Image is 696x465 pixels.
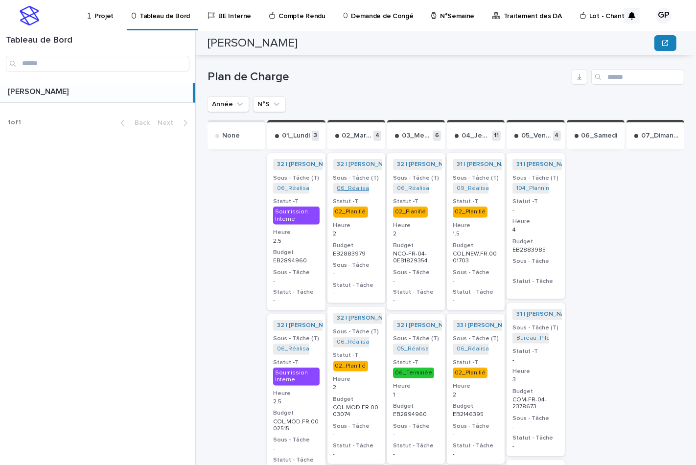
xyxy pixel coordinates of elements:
a: 31 | [PERSON_NAME] | 2025 [516,161,595,168]
a: 32 | [PERSON_NAME] | 2025 Sous - Tâche (T)06_Réalisation [PERSON_NAME] APD_COM-FR-04-2894960 Stat... [267,153,325,310]
h3: Statut -T [512,348,558,355]
p: - [512,207,558,213]
h3: Sous - Tâche [453,422,499,430]
p: 2 [333,384,379,391]
h3: Budget [453,402,499,410]
p: COM-FR-04-2378673 [512,396,558,411]
a: 06_Réalisation [PERSON_NAME] APD_COM-FR-04-2146395 [457,346,623,352]
div: 02_Planifié [453,207,487,217]
a: 06_Réalisation [PERSON_NAME] APD_COL.MOD.FR.0003074 [337,339,509,346]
p: EB2894960 [393,411,439,418]
h3: Sous - Tâche (T) [333,328,379,336]
div: Soumission Interne [273,368,319,386]
h3: Statut -T [333,351,379,359]
p: EB2883979 [333,251,379,257]
h3: Sous - Tâche (T) [333,174,379,182]
h3: Statut - Tâche [512,434,558,442]
p: 01_Lundi [282,132,310,140]
h3: Sous - Tâche [512,415,558,422]
p: 4 [373,131,381,141]
a: 104_Planning Travaux_COM-FR-04-2883985 [516,185,639,192]
a: 05_Réalisation Plans_COM-FR-04-2894960 [397,346,520,352]
p: - [333,431,379,438]
a: 32 | [PERSON_NAME] | 2025 Sous - Tâche (T)05_Réalisation Plans_COM-FR-04-2894960 Statut -T06_Term... [387,314,445,464]
p: 3 [312,131,319,141]
a: 32 | [PERSON_NAME] | 2025 [337,161,417,168]
p: [PERSON_NAME] [8,85,70,96]
p: 05_Vendredi [521,132,551,140]
h3: Heure [512,368,558,375]
p: - [393,297,439,304]
h3: Heure [453,382,499,390]
div: 02_Planifié [393,207,428,217]
h3: Budget [393,402,439,410]
h3: Budget [273,409,319,417]
a: 32 | [PERSON_NAME] | 2025 [397,161,477,168]
h3: Budget [333,395,379,403]
span: Next [158,119,179,126]
h3: Statut - Tâche [393,288,439,296]
p: - [512,423,558,430]
div: Soumission Interne [273,207,319,225]
p: 02_Mardi [342,132,371,140]
p: 1.5 [453,231,499,237]
p: - [273,445,319,452]
p: - [333,290,379,297]
p: - [273,297,319,304]
a: 31 | [PERSON_NAME] | 2025 [457,161,535,168]
h3: Heure [453,222,499,230]
h3: Statut -T [512,198,558,206]
h3: Statut - Tâche [273,456,319,464]
div: 02_Planifié [333,361,368,372]
h3: Statut - Tâche [333,442,379,450]
a: 33 | [PERSON_NAME] | 2025 Sous - Tâche (T)06_Réalisation [PERSON_NAME] APD_COM-FR-04-2146395 Stat... [447,314,505,464]
p: 06_Samedi [581,132,618,140]
span: Back [129,119,150,126]
h3: Heure [333,375,379,383]
h3: Sous - Tâche (T) [512,324,558,332]
h3: Budget [393,242,439,250]
h3: Heure [393,382,439,390]
a: 31 | [PERSON_NAME] | 2025 Sous - Tâche (T)09_Réalisation Chiffrage_COL.NEW.FR.0001703 Statut -T02... [447,153,505,310]
a: 31 | [PERSON_NAME] | 2025 [516,311,595,318]
div: 32 | [PERSON_NAME] | 2025 Sous - Tâche (T)06_Réalisation [PERSON_NAME] APD_COM-FR-04-2883979 Stat... [327,153,385,303]
p: - [512,286,558,293]
h3: Heure [512,218,558,226]
a: 31 | [PERSON_NAME] | 2025 Sous - Tâche (T)104_Planning Travaux_COM-FR-04-2883985 Statut -T-Heure4... [507,153,564,299]
a: Bureau_Pilotage [516,335,563,342]
h3: Sous - Tâche (T) [453,335,499,343]
h3: Sous - Tâche [273,269,319,277]
p: 1 [393,392,439,398]
h1: Plan de Charge [208,70,568,84]
input: Search [591,69,684,85]
p: - [333,270,379,277]
h3: Budget [512,238,558,246]
h3: Budget [453,242,499,250]
input: Search [6,56,189,71]
h3: Sous - Tâche (T) [453,174,499,182]
p: 6 [433,131,441,141]
h3: Statut - Tâche [333,281,379,289]
p: - [393,431,439,438]
div: 06_Terminée [393,368,434,378]
a: 31 | [PERSON_NAME] | 2025 Sous - Tâche (T)Bureau_Pilotage Statut -T-Heure3BudgetCOM-FR-04-2378673... [507,303,564,456]
p: None [222,132,240,140]
h3: Heure [273,229,319,236]
h3: Sous - Tâche (T) [393,174,439,182]
p: COL.MOD.FR.0003074 [333,404,379,418]
h3: Statut -T [453,359,499,367]
p: COL.NEW.FR.0001703 [453,251,499,265]
a: 09_Réalisation Chiffrage_COL.NEW.FR.0001703 [457,185,590,192]
h3: Statut -T [333,198,379,206]
p: 4 [553,131,561,141]
p: 03_Mercredi [402,132,431,140]
h3: Statut -T [273,359,319,367]
div: 02_Planifié [453,368,487,378]
h3: Statut -T [273,198,319,206]
p: - [333,451,379,458]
